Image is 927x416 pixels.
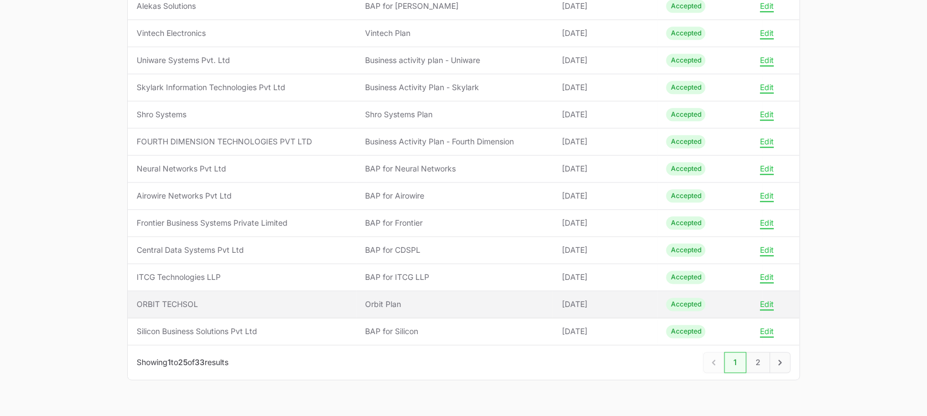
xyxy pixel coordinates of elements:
[137,326,347,337] span: Silicon Business Solutions Pvt Ltd
[365,28,544,39] span: Vintech Plan
[137,82,347,93] span: Skylark Information Technologies Pvt Ltd
[137,163,347,174] span: Neural Networks Pvt Ltd
[365,109,544,120] span: Shro Systems Plan
[760,137,774,147] button: Edit
[365,190,544,201] span: BAP for Airowire
[760,164,774,174] button: Edit
[137,217,347,228] span: Frontier Business Systems Private Limited
[365,55,544,66] span: Business activity plan - Uniware
[561,109,648,120] span: [DATE]
[769,352,790,373] a: Next
[137,190,347,201] span: Airowire Networks Pvt Ltd
[137,245,347,256] span: Central Data Systems Pvt Ltd
[760,1,774,11] button: Edit
[561,217,648,228] span: [DATE]
[178,357,188,367] span: 25
[760,28,774,38] button: Edit
[746,352,770,373] a: 2
[365,1,544,12] span: BAP for [PERSON_NAME]
[561,82,648,93] span: [DATE]
[724,352,746,373] a: 1
[168,357,171,367] span: 1
[760,218,774,228] button: Edit
[561,326,648,337] span: [DATE]
[195,357,205,367] span: 33
[365,217,544,228] span: BAP for Frontier
[365,326,544,337] span: BAP for Silicon
[760,110,774,119] button: Edit
[561,245,648,256] span: [DATE]
[365,136,544,147] span: Business Activity Plan - Fourth Dimension
[561,272,648,283] span: [DATE]
[760,272,774,282] button: Edit
[561,136,648,147] span: [DATE]
[137,28,347,39] span: Vintech Electronics
[760,245,774,255] button: Edit
[365,299,544,310] span: Orbit Plan
[760,82,774,92] button: Edit
[137,357,228,368] p: Showing to of results
[365,82,544,93] span: Business Activity Plan - Skylark
[760,299,774,309] button: Edit
[137,1,347,12] span: Alekas Solutions
[137,55,347,66] span: Uniware Systems Pvt. Ltd
[365,272,544,283] span: BAP for ITCG LLP
[561,163,648,174] span: [DATE]
[561,190,648,201] span: [DATE]
[365,245,544,256] span: BAP for CDSPL
[561,299,648,310] span: [DATE]
[561,1,648,12] span: [DATE]
[561,55,648,66] span: [DATE]
[760,55,774,65] button: Edit
[137,136,347,147] span: FOURTH DIMENSION TECHNOLOGIES PVT LTD
[561,28,648,39] span: [DATE]
[760,191,774,201] button: Edit
[365,163,544,174] span: BAP for Neural Networks
[137,272,347,283] span: ITCG Technologies LLP
[760,326,774,336] button: Edit
[137,299,347,310] span: ORBIT TECHSOL
[137,109,347,120] span: Shro Systems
